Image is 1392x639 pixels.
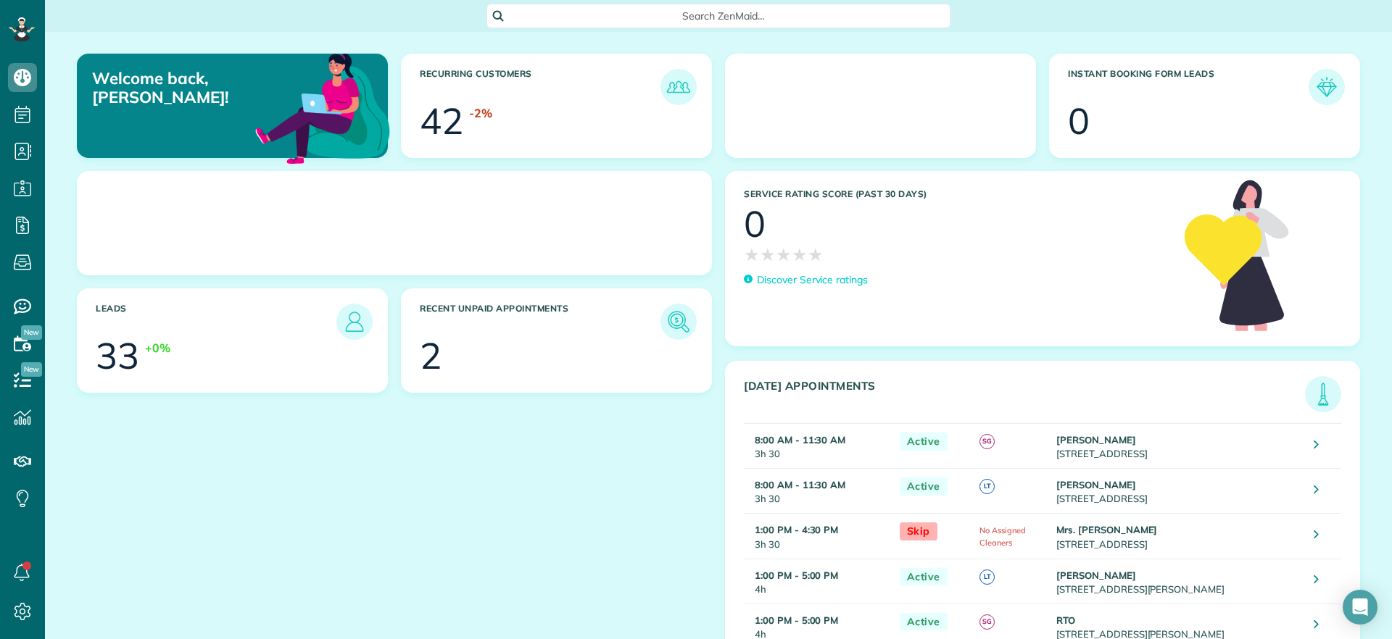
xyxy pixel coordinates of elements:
div: +0% [145,340,170,356]
span: ★ [760,242,776,267]
img: icon_todays_appointments-901f7ab196bb0bea1936b74009e4eb5ffbc2d2711fa7634e0d609ed5ef32b18b.png [1309,380,1338,409]
td: [STREET_ADDRESS] [1053,424,1303,469]
h3: Instant Booking Form Leads [1068,69,1309,105]
span: ★ [744,242,760,267]
div: 2 [420,338,442,374]
span: New [21,325,42,340]
span: ★ [808,242,824,267]
span: Active [900,477,948,496]
strong: 8:00 AM - 11:30 AM [755,479,845,490]
td: [STREET_ADDRESS] [1053,514,1303,559]
p: Welcome back, [PERSON_NAME]! [92,69,289,107]
div: Open Intercom Messenger [1343,590,1377,625]
h3: Recurring Customers [420,69,660,105]
span: LT [979,479,995,494]
img: icon_recurring_customers-cf858462ba22bcd05b5a5880d41d6543d210077de5bb9ebc9590e49fd87d84ed.png [664,72,693,101]
div: -2% [469,105,492,122]
img: icon_unpaid_appointments-47b8ce3997adf2238b356f14209ab4cced10bd1f174958f3ca8f1d0dd7fffeee.png [664,307,693,336]
h3: [DATE] Appointments [744,380,1305,412]
h3: Recent unpaid appointments [420,304,660,340]
td: [STREET_ADDRESS][PERSON_NAME] [1053,559,1303,603]
span: ★ [792,242,808,267]
strong: 1:00 PM - 5:00 PM [755,614,838,626]
img: icon_form_leads-04211a6a04a5b2264e4ee56bc0799ec3eb69b7e499cbb523a139df1d13a81ae0.png [1312,72,1341,101]
strong: Mrs. [PERSON_NAME] [1056,524,1157,535]
span: SG [979,614,995,630]
div: 0 [1068,103,1090,139]
strong: 1:00 PM - 4:30 PM [755,524,838,535]
img: icon_leads-1bed01f49abd5b7fead27621c3d59655bb73ed531f8eeb49469d10e621d6b896.png [340,307,369,336]
p: Discover Service ratings [757,272,868,288]
span: Active [900,433,948,451]
h3: Leads [96,304,336,340]
td: 3h 30 [744,514,892,559]
span: Active [900,613,948,631]
span: New [21,362,42,377]
span: ★ [776,242,792,267]
strong: [PERSON_NAME] [1056,569,1136,581]
td: 3h 30 [744,424,892,469]
td: 3h 30 [744,469,892,514]
td: [STREET_ADDRESS] [1053,469,1303,514]
div: 42 [420,103,463,139]
strong: [PERSON_NAME] [1056,479,1136,490]
strong: [PERSON_NAME] [1056,434,1136,446]
span: SG [979,434,995,449]
div: 0 [744,206,766,242]
span: Skip [900,522,937,540]
a: Discover Service ratings [744,272,868,288]
span: No Assigned Cleaners [979,525,1026,547]
span: Active [900,568,948,586]
strong: 8:00 AM - 11:30 AM [755,434,845,446]
strong: 1:00 PM - 5:00 PM [755,569,838,581]
img: dashboard_welcome-42a62b7d889689a78055ac9021e634bf52bae3f8056760290aed330b23ab8690.png [252,37,393,177]
strong: RTO [1056,614,1075,626]
div: 33 [96,338,139,374]
h3: Service Rating score (past 30 days) [744,189,1170,199]
span: LT [979,569,995,585]
td: 4h [744,559,892,603]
